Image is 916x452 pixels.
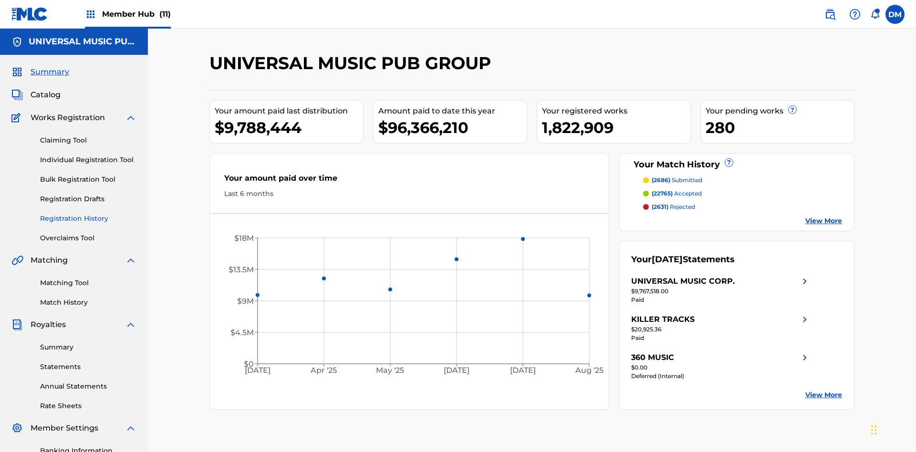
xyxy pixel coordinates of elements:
[11,319,23,330] img: Royalties
[11,7,48,21] img: MLC Logo
[542,117,690,138] div: 1,822,909
[125,422,136,434] img: expand
[643,189,843,198] a: (22765) accepted
[224,189,594,199] div: Last 6 months
[209,52,496,74] h2: UNIVERSAL MUSIC PUB GROUP
[125,112,136,123] img: expand
[31,66,69,78] span: Summary
[376,366,405,375] tspan: May '25
[631,253,735,266] div: Your Statements
[237,297,254,306] tspan: $9M
[125,319,136,330] img: expand
[871,416,877,444] div: Drag
[652,176,670,184] span: (2686)
[378,105,527,117] div: Amount paid to date this year
[85,9,96,20] img: Top Rightsholders
[40,298,136,308] a: Match History
[40,175,136,185] a: Bulk Registration Tool
[102,9,171,20] span: Member Hub
[805,216,842,226] a: View More
[125,255,136,266] img: expand
[575,366,604,375] tspan: Aug '25
[31,89,61,101] span: Catalog
[40,233,136,243] a: Overclaims Tool
[870,10,880,19] div: Notifications
[631,334,811,342] div: Paid
[11,422,23,434] img: Member Settings
[706,105,854,117] div: Your pending works
[11,112,24,123] img: Works Registration
[643,203,843,211] a: (2631) rejected
[789,106,796,113] span: ?
[889,299,916,377] iframe: Resource Center
[799,314,811,325] img: right chevron icon
[799,276,811,287] img: right chevron icon
[824,9,836,20] img: search
[40,278,136,288] a: Matching Tool
[821,5,840,24] a: Public Search
[706,117,854,138] div: 280
[11,89,61,101] a: CatalogCatalog
[510,366,536,375] tspan: [DATE]
[378,117,527,138] div: $96,366,210
[845,5,864,24] div: Help
[11,36,23,48] img: Accounts
[31,319,66,330] span: Royalties
[230,328,254,337] tspan: $4.5M
[643,176,843,185] a: (2686) submitted
[159,10,171,19] span: (11)
[542,105,690,117] div: Your registered works
[40,381,136,391] a: Annual Statements
[631,372,811,380] div: Deferred (Internal)
[652,189,702,198] p: accepted
[652,190,673,197] span: (22765)
[725,159,733,166] span: ?
[31,112,105,123] span: Works Registration
[215,117,363,138] div: $9,788,444
[31,422,98,434] span: Member Settings
[631,276,811,304] a: UNIVERSAL MUSIC CORP.right chevron icon$9,767,518.00Paid
[11,255,23,266] img: Matching
[631,363,811,372] div: $0.00
[631,314,811,342] a: KILLER TRACKSright chevron icon$20,925.36Paid
[631,352,674,363] div: 360 MUSIC
[652,254,683,265] span: [DATE]
[245,366,271,375] tspan: [DATE]
[311,366,337,375] tspan: Apr '25
[631,296,811,304] div: Paid
[29,36,136,47] h5: UNIVERSAL MUSIC PUB GROUP
[849,9,861,20] img: help
[40,401,136,411] a: Rate Sheets
[868,406,916,452] iframe: Chat Widget
[631,158,843,171] div: Your Match History
[40,362,136,372] a: Statements
[631,287,811,296] div: $9,767,518.00
[631,352,811,380] a: 360 MUSICright chevron icon$0.00Deferred (Internal)
[31,255,68,266] span: Matching
[224,173,594,189] div: Your amount paid over time
[805,390,842,400] a: View More
[229,265,254,274] tspan: $13.5M
[652,203,695,211] p: rejected
[11,89,23,101] img: Catalog
[799,352,811,363] img: right chevron icon
[631,325,811,334] div: $20,925.36
[40,155,136,165] a: Individual Registration Tool
[11,66,69,78] a: SummarySummary
[631,276,735,287] div: UNIVERSAL MUSIC CORP.
[11,66,23,78] img: Summary
[885,5,905,24] div: User Menu
[444,366,470,375] tspan: [DATE]
[652,176,702,185] p: submitted
[244,360,254,369] tspan: $0
[631,314,695,325] div: KILLER TRACKS
[40,194,136,204] a: Registration Drafts
[215,105,363,117] div: Your amount paid last distribution
[40,135,136,145] a: Claiming Tool
[40,342,136,352] a: Summary
[40,214,136,224] a: Registration History
[652,203,668,210] span: (2631)
[234,234,254,243] tspan: $18M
